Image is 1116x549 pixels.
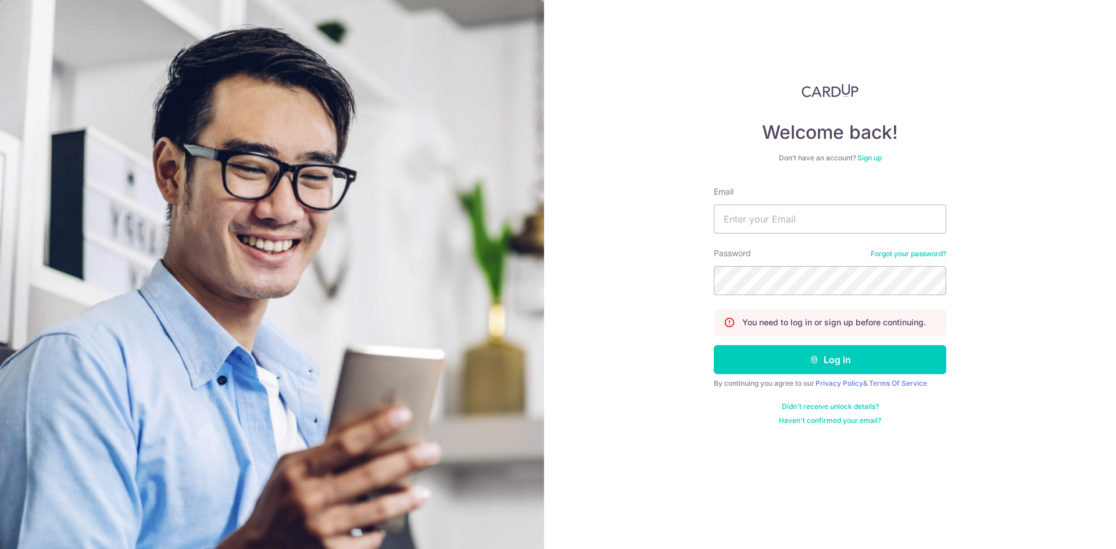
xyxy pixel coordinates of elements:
[742,317,926,328] p: You need to log in or sign up before continuing.
[782,402,879,411] a: Didn't receive unlock details?
[714,379,946,388] div: By continuing you agree to our &
[857,153,882,162] a: Sign up
[871,249,946,259] a: Forgot your password?
[869,379,927,387] a: Terms Of Service
[714,345,946,374] button: Log in
[779,416,881,425] a: Haven't confirmed your email?
[714,186,734,198] label: Email
[714,121,946,144] h4: Welcome back!
[714,204,946,234] input: Enter your Email
[815,379,863,387] a: Privacy Policy
[802,84,859,98] img: CardUp Logo
[714,153,946,163] div: Don’t have an account?
[714,247,751,259] label: Password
